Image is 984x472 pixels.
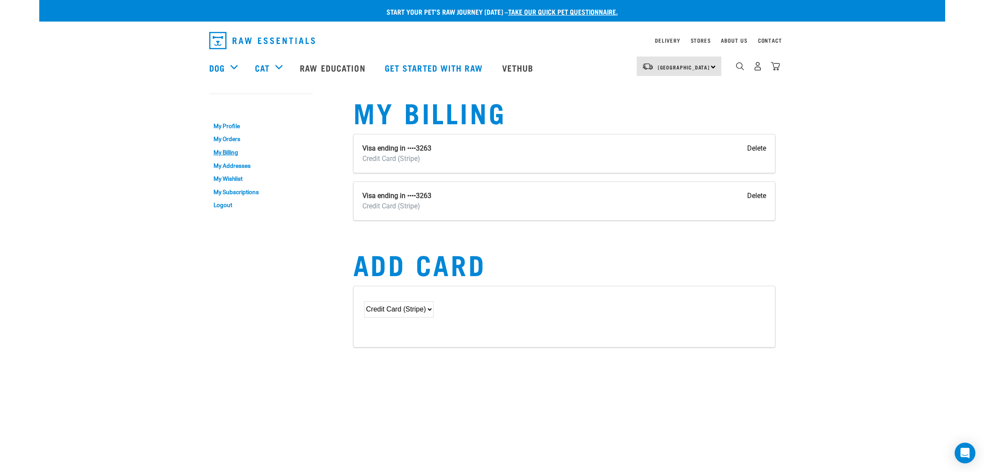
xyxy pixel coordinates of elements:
[209,186,313,199] a: My Subscriptions
[202,28,782,53] nav: dropdown navigation
[655,39,680,42] a: Delivery
[209,133,313,146] a: My Orders
[955,443,975,463] div: Open Intercom Messenger
[753,62,762,71] img: user.png
[209,198,313,212] a: Logout
[291,50,376,85] a: Raw Education
[508,9,618,13] a: take our quick pet questionnaire.
[658,66,710,69] span: [GEOGRAPHIC_DATA]
[771,62,780,71] img: home-icon@2x.png
[362,154,431,164] div: Credit Card (Stripe)
[736,62,744,70] img: home-icon-1@2x.png
[209,102,251,106] a: My Account
[362,192,431,200] strong: Visa ending in ••••3263
[353,96,775,127] h1: My Billing
[46,6,952,17] p: Start your pet’s raw journey [DATE] –
[209,146,313,159] a: My Billing
[747,143,766,154] input: Delete
[758,39,782,42] a: Contact
[39,50,945,85] nav: dropdown navigation
[494,50,544,85] a: Vethub
[209,32,315,49] img: Raw Essentials Logo
[255,61,270,74] a: Cat
[362,144,431,152] strong: Visa ending in ••••3263
[353,248,775,279] h1: Add Card
[747,191,766,201] input: Delete
[209,120,313,133] a: My Profile
[362,201,431,211] div: Credit Card (Stripe)
[721,39,747,42] a: About Us
[376,50,494,85] a: Get started with Raw
[209,172,313,186] a: My Wishlist
[642,63,654,70] img: van-moving.png
[691,39,711,42] a: Stores
[209,159,313,173] a: My Addresses
[209,61,225,74] a: Dog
